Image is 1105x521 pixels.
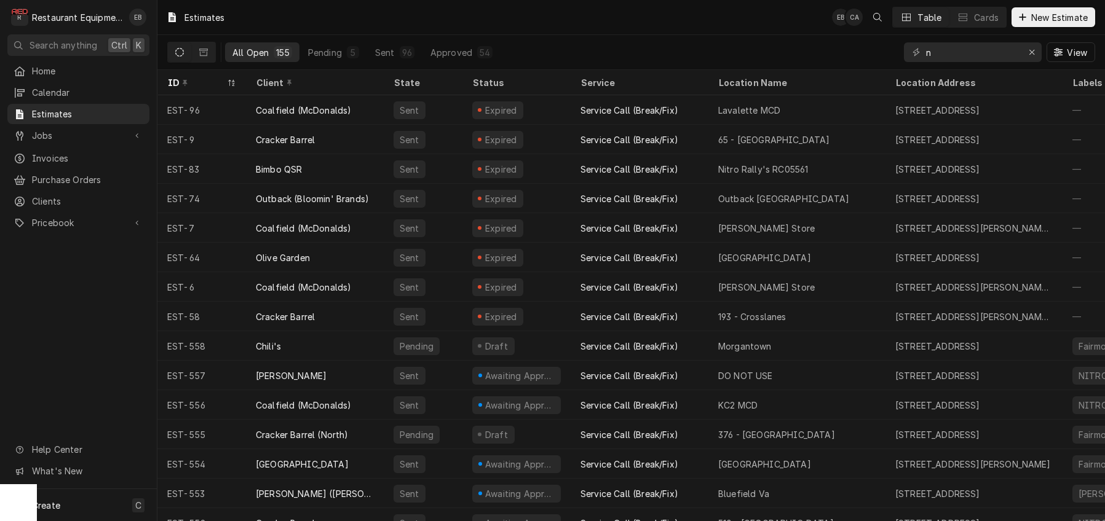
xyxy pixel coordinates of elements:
div: Expired [483,163,518,176]
div: [STREET_ADDRESS][PERSON_NAME][PERSON_NAME] [895,222,1053,235]
a: Invoices [7,148,149,168]
div: 376 - [GEOGRAPHIC_DATA] [718,428,835,441]
div: Chili's [256,340,281,353]
div: Emily Bird's Avatar [832,9,849,26]
div: EST-557 [157,361,246,390]
div: Service Call (Break/Fix) [580,251,678,264]
a: Go to Pricebook [7,213,149,233]
div: Nitro Rally's RC05561 [718,163,808,176]
div: Service Call (Break/Fix) [580,192,678,205]
button: New Estimate [1012,7,1095,27]
div: EST-554 [157,449,246,479]
div: Bluefield Va [718,487,769,500]
div: Expired [483,192,518,205]
span: K [136,39,141,52]
div: Bimbo QSR [256,163,302,176]
input: Keyword search [926,42,1018,62]
div: 155 [276,46,289,59]
div: Expired [483,222,518,235]
div: [STREET_ADDRESS] [895,163,980,176]
div: [STREET_ADDRESS] [895,399,980,412]
div: [STREET_ADDRESS][PERSON_NAME][PERSON_NAME] [895,281,1053,294]
span: Estimates [32,108,143,120]
span: Help Center [32,443,142,456]
span: Search anything [30,39,97,52]
a: Go to What's New [7,461,149,481]
div: Sent [398,133,421,146]
div: EST-558 [157,331,246,361]
a: Clients [7,191,149,211]
span: Clients [32,195,143,208]
div: Restaurant Equipment Diagnostics [32,11,122,24]
div: Service Call (Break/Fix) [580,104,678,117]
div: Sent [398,192,421,205]
div: Awaiting Approval [484,458,556,471]
div: EB [129,9,146,26]
div: DO NOT USE [718,369,773,382]
div: Pending [398,340,435,353]
div: EST-9 [157,125,246,154]
span: View [1064,46,1090,59]
div: Sent [398,281,421,294]
span: Home [32,65,143,77]
div: Coalfield (McDonalds) [256,222,351,235]
div: Cracker Barrel [256,133,315,146]
a: Go to Jobs [7,125,149,146]
div: Emily Bird's Avatar [129,9,146,26]
div: Client [256,76,371,89]
div: EST-555 [157,420,246,449]
div: [STREET_ADDRESS] [895,428,980,441]
div: Draft [483,340,510,353]
div: Service Call (Break/Fix) [580,281,678,294]
div: Awaiting Approval [484,487,556,500]
div: Pending [398,428,435,441]
div: Coalfield (McDonalds) [256,281,351,294]
div: Expired [483,310,518,323]
span: Jobs [32,129,125,142]
div: 193 - Crosslanes [718,310,786,323]
button: Erase input [1022,42,1042,62]
div: [PERSON_NAME] Store [718,222,815,235]
div: KC2 MCD [718,399,758,412]
span: Ctrl [111,39,127,52]
span: What's New [32,464,142,477]
div: EST-6 [157,272,246,302]
div: [STREET_ADDRESS] [895,192,980,205]
div: Service [580,76,696,89]
div: EST-74 [157,184,246,213]
a: Calendar [7,82,149,103]
div: EST-556 [157,390,246,420]
div: CA [846,9,863,26]
div: Olive Garden [256,251,310,264]
div: EB [832,9,849,26]
div: Expired [483,104,518,117]
span: Purchase Orders [32,173,143,186]
div: [STREET_ADDRESS] [895,340,980,353]
div: Expired [483,281,518,294]
div: [PERSON_NAME] Store [718,281,815,294]
div: ID [167,76,224,89]
div: Sent [398,251,421,264]
a: Home [7,61,149,81]
div: EST-58 [157,302,246,331]
span: Calendar [32,86,143,99]
button: View [1047,42,1095,62]
div: Morgantown [718,340,772,353]
div: All Open [232,46,269,59]
div: Service Call (Break/Fix) [580,458,678,471]
div: Sent [375,46,395,59]
div: Location Address [895,76,1050,89]
div: Sent [398,104,421,117]
div: Coalfield (McDonalds) [256,104,351,117]
div: Table [917,11,941,24]
div: Awaiting Approval [484,369,556,382]
div: [GEOGRAPHIC_DATA] [256,458,349,471]
div: [GEOGRAPHIC_DATA] [718,458,811,471]
div: Sent [398,369,421,382]
div: 96 [402,46,412,59]
span: Pricebook [32,216,125,229]
div: Sent [398,222,421,235]
div: [STREET_ADDRESS][PERSON_NAME][PERSON_NAME] [895,310,1053,323]
div: Pending [308,46,342,59]
div: [PERSON_NAME] ([PERSON_NAME]) [256,487,374,500]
